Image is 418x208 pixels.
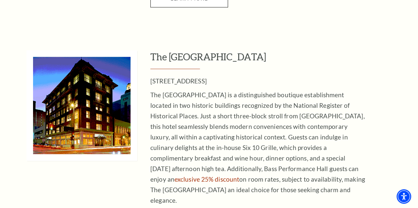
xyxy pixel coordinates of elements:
p: [STREET_ADDRESS] [150,76,365,86]
a: exclusive 25% discount [174,175,239,183]
img: The Ashton Hotel [26,50,137,161]
p: The [GEOGRAPHIC_DATA] is a distinguished boutique establishment located in two historic buildings... [150,90,365,206]
h3: The [GEOGRAPHIC_DATA] [150,50,411,69]
div: Accessibility Menu [397,189,411,204]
